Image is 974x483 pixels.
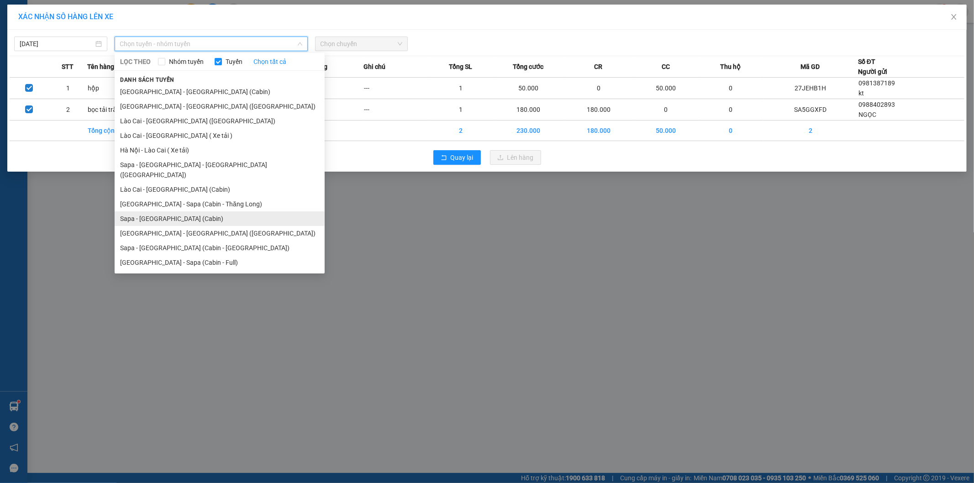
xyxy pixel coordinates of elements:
a: Chọn tất cả [253,57,286,67]
li: [GEOGRAPHIC_DATA] - [GEOGRAPHIC_DATA] (Cabin) [115,84,325,99]
td: 50.000 [633,78,698,99]
span: Chọn tuyến - nhóm tuyến [120,37,302,51]
button: Close [941,5,967,30]
span: NGỌC [858,111,876,118]
span: 0981387189 [858,79,895,87]
td: 0 [699,99,763,121]
td: hộp [87,78,152,99]
td: 0 [633,99,698,121]
input: 14/09/2025 [20,39,94,49]
li: Sapa - [GEOGRAPHIC_DATA] (Cabin - [GEOGRAPHIC_DATA]) [115,241,325,255]
span: Nhóm tuyến [165,57,207,67]
li: Hà Nội - Lào Cai ( Xe tải) [115,143,325,157]
td: 2 [48,99,87,121]
span: LỌC THEO [120,57,151,67]
span: close [950,13,958,21]
span: 0988402893 [858,101,895,108]
span: CR [594,62,602,72]
li: [GEOGRAPHIC_DATA] - [GEOGRAPHIC_DATA] ([GEOGRAPHIC_DATA]) [115,99,325,114]
button: rollbackQuay lại [433,150,481,165]
td: 180.000 [563,121,633,141]
span: Danh sách tuyến [115,76,180,84]
td: 180.000 [563,99,633,121]
span: Tên hàng [87,62,114,72]
li: Lào Cai - [GEOGRAPHIC_DATA] (Cabin) [115,182,325,197]
td: 2 [763,121,858,141]
td: Tổng cộng [87,121,152,141]
td: 1 [48,78,87,99]
b: [DOMAIN_NAME] [122,7,221,22]
span: Quay lại [451,152,474,163]
span: Tuyến [222,57,246,67]
h2: SA5GGXFD [5,53,74,68]
td: 1 [429,78,494,99]
li: Sapa - [GEOGRAPHIC_DATA] - [GEOGRAPHIC_DATA] ([GEOGRAPHIC_DATA]) [115,157,325,182]
td: 0 [563,78,633,99]
td: 230.000 [494,121,563,141]
div: Số ĐT Người gửi [858,57,887,77]
td: SA5GGXFD [763,99,858,121]
img: logo.jpg [5,7,51,53]
span: Tổng SL [449,62,473,72]
b: Sao Việt [55,21,111,37]
td: 1 [429,99,494,121]
td: --- [364,78,429,99]
td: 27JEHB1H [763,78,858,99]
td: 180.000 [494,99,563,121]
span: down [297,41,303,47]
span: Mã GD [801,62,820,72]
li: Lào Cai - [GEOGRAPHIC_DATA] ([GEOGRAPHIC_DATA]) [115,114,325,128]
td: --- [364,99,429,121]
li: [GEOGRAPHIC_DATA] - Sapa (Cabin - Thăng Long) [115,197,325,211]
span: XÁC NHẬN SỐ HÀNG LÊN XE [18,12,113,21]
td: bọc tải trắng [87,99,152,121]
li: Lào Cai - [GEOGRAPHIC_DATA] ( Xe tải ) [115,128,325,143]
span: Ghi chú [364,62,386,72]
li: [GEOGRAPHIC_DATA] - [GEOGRAPHIC_DATA] ([GEOGRAPHIC_DATA]) [115,226,325,241]
td: 50.000 [633,121,698,141]
span: Chọn chuyến [321,37,403,51]
span: kt [858,89,864,97]
span: Thu hộ [721,62,741,72]
span: Tổng cước [513,62,543,72]
h2: VP Nhận: VP Nhận 779 Giải Phóng [48,53,221,139]
td: 0 [699,121,763,141]
td: --- [299,78,364,99]
td: --- [299,99,364,121]
li: [GEOGRAPHIC_DATA] - Sapa (Cabin - Full) [115,255,325,270]
td: 2 [429,121,494,141]
td: 50.000 [494,78,563,99]
button: uploadLên hàng [490,150,541,165]
li: Sapa - [GEOGRAPHIC_DATA] (Cabin) [115,211,325,226]
span: rollback [441,154,447,162]
span: STT [62,62,74,72]
span: CC [662,62,670,72]
td: 0 [699,78,763,99]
